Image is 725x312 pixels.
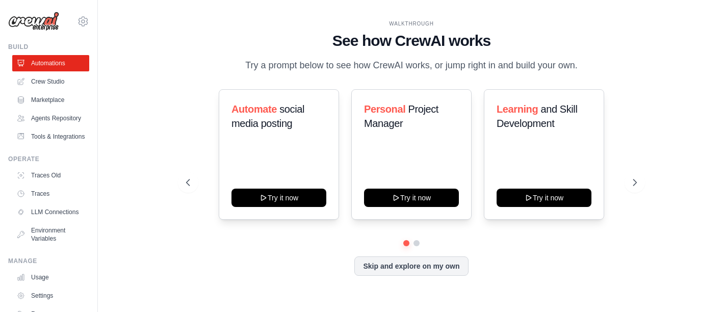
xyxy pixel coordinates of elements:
[12,288,89,304] a: Settings
[231,189,326,207] button: Try it now
[354,256,468,276] button: Skip and explore on my own
[8,43,89,51] div: Build
[8,257,89,265] div: Manage
[12,222,89,247] a: Environment Variables
[186,32,637,50] h1: See how CrewAI works
[8,12,59,31] img: Logo
[364,103,438,129] span: Project Manager
[12,128,89,145] a: Tools & Integrations
[12,186,89,202] a: Traces
[186,20,637,28] div: WALKTHROUGH
[231,103,277,115] span: Automate
[8,155,89,163] div: Operate
[364,103,405,115] span: Personal
[497,103,538,115] span: Learning
[364,189,459,207] button: Try it now
[12,110,89,126] a: Agents Repository
[12,204,89,220] a: LLM Connections
[240,58,583,73] p: Try a prompt below to see how CrewAI works, or jump right in and build your own.
[12,92,89,108] a: Marketplace
[674,263,725,312] iframe: Chat Widget
[497,189,591,207] button: Try it now
[12,55,89,71] a: Automations
[12,269,89,285] a: Usage
[12,167,89,184] a: Traces Old
[12,73,89,90] a: Crew Studio
[231,103,304,129] span: social media posting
